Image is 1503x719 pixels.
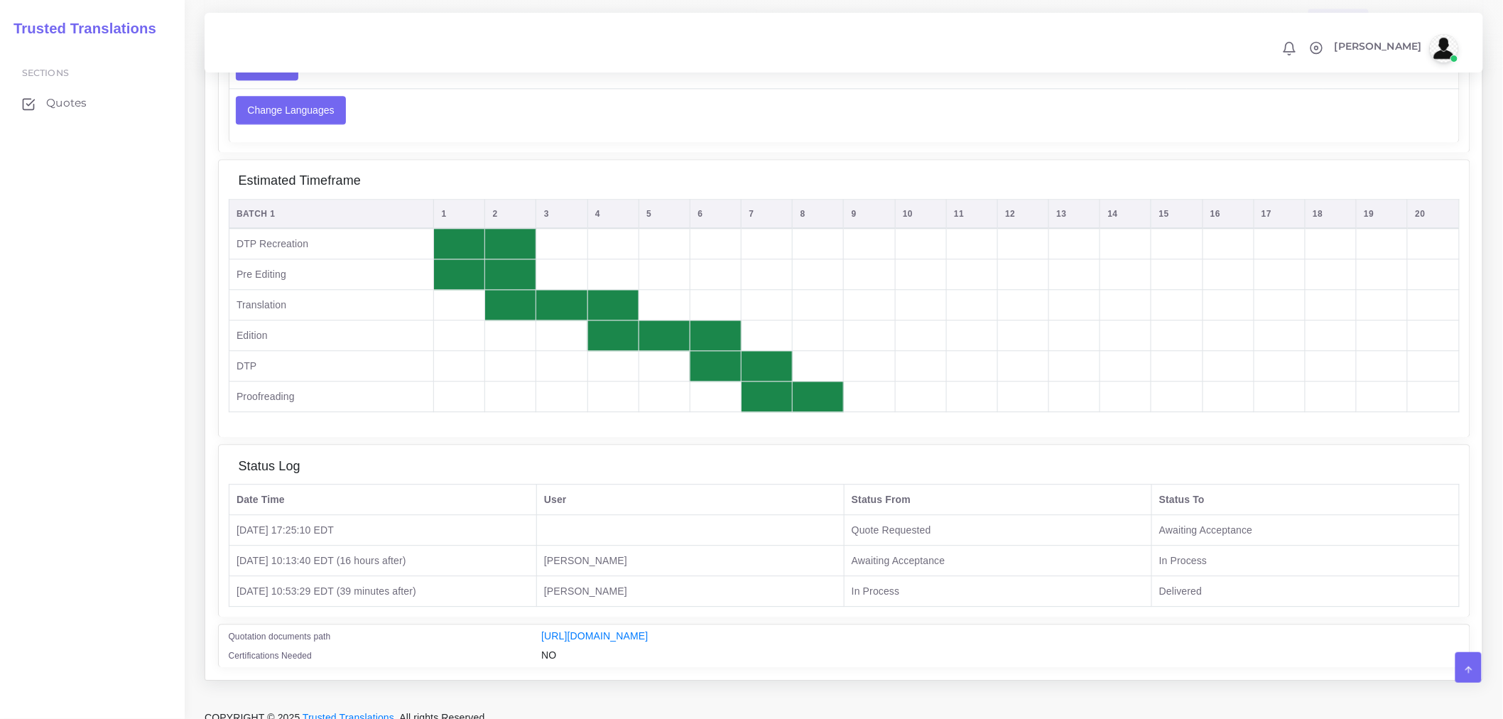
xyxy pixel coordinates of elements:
th: Status To [1151,485,1459,515]
label: Certifications Needed [229,649,313,662]
th: 9 [844,200,895,229]
td: [PERSON_NAME] [536,576,844,607]
th: 3 [536,200,587,229]
span: Quotes [46,95,87,111]
a: Trusted Translations [4,17,156,40]
th: 2 [485,200,536,229]
input: Change Languages [237,97,345,124]
h2: Trusted Translations [4,20,156,37]
th: User [536,485,844,515]
th: 15 [1151,200,1203,229]
td: [PERSON_NAME] [536,546,844,576]
h4: Status Log [239,459,300,475]
div: NO [531,648,1470,667]
td: Awaiting Acceptance [1151,515,1459,546]
th: 1 [434,200,485,229]
label: Quotation documents path [229,630,331,643]
td: [DATE] 10:53:29 EDT (39 minutes after) [229,576,536,607]
td: In Process [844,576,1151,607]
th: Status From [844,485,1151,515]
span: Sections [22,67,69,78]
a: [URL][DOMAIN_NAME] [541,630,648,642]
th: 8 [793,200,844,229]
th: Date Time [229,485,536,515]
th: 17 [1254,200,1305,229]
th: 5 [639,200,690,229]
th: 4 [587,200,639,229]
img: avatar [1430,34,1458,63]
td: In Process [1151,546,1459,576]
th: 12 [997,200,1048,229]
th: 18 [1305,200,1356,229]
td: Quote Requested [844,515,1151,546]
th: 13 [1049,200,1100,229]
th: 11 [946,200,997,229]
h4: Estimated Timeframe [239,173,362,189]
td: Edition [229,320,434,351]
th: 14 [1100,200,1151,229]
th: 10 [895,200,946,229]
span: [PERSON_NAME] [1335,41,1422,51]
th: 19 [1356,200,1407,229]
td: [DATE] 10:13:40 EDT (16 hours after) [229,546,536,576]
td: DTP [229,351,434,382]
th: 20 [1408,200,1459,229]
td: Proofreading [229,382,434,412]
td: [DATE] 17:25:10 EDT [229,515,536,546]
td: Pre Editing [229,259,434,290]
td: DTP Recreation [229,228,434,259]
td: Awaiting Acceptance [844,546,1151,576]
td: Delivered [1151,576,1459,607]
a: [PERSON_NAME]avatar [1328,34,1463,63]
th: 7 [742,200,793,229]
a: Quotes [11,88,174,118]
td: Translation [229,290,434,320]
th: 6 [690,200,741,229]
th: Batch 1 [229,200,434,229]
th: 16 [1203,200,1254,229]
